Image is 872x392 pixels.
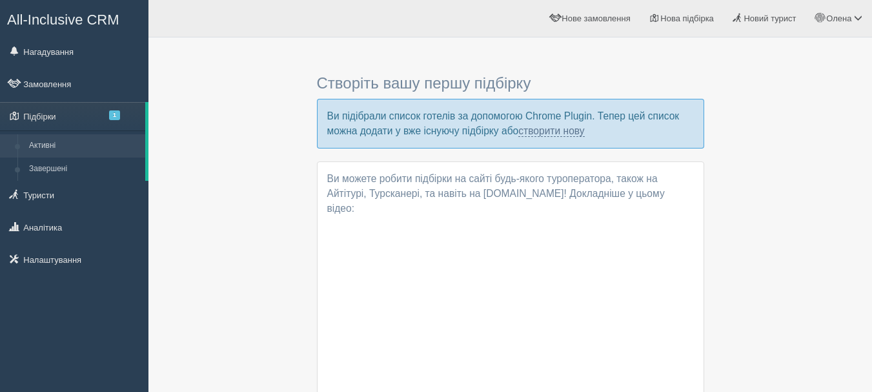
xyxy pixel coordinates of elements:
[660,14,714,23] span: Нова підбірка
[7,12,119,28] span: All-Inclusive CRM
[1,1,148,36] a: All-Inclusive CRM
[744,14,796,23] span: Новий турист
[327,172,694,216] p: Ви можете робити підбірки на сайті будь-якого туроператора, також на Айтітурі, Турсканері, та нав...
[23,158,145,181] a: Завершені
[109,110,120,120] span: 1
[562,14,630,23] span: Нове замовлення
[518,125,584,137] a: створити нову
[23,134,145,158] a: Активні
[317,75,704,92] h3: Створіть вашу першу підбірку
[317,99,704,149] p: Ви підібрали список готелів за допомогою Chrome Plugin. Тепер цей список можна додати у вже існую...
[826,14,851,23] span: Олена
